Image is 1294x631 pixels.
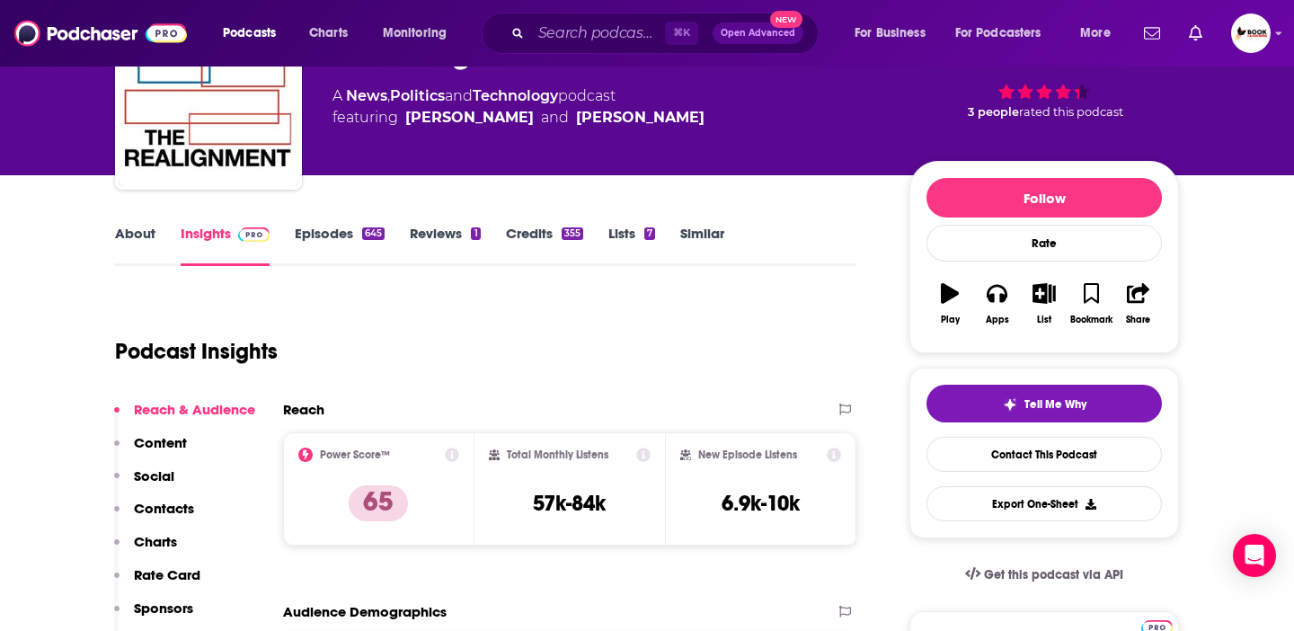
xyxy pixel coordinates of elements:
[941,315,960,325] div: Play
[223,21,276,46] span: Podcasts
[506,225,583,266] a: Credits355
[926,225,1162,262] div: Rate
[1231,13,1271,53] span: Logged in as BookLaunchers
[855,21,926,46] span: For Business
[665,22,698,45] span: ⌘ K
[332,85,705,129] div: A podcast
[297,19,359,48] a: Charts
[944,19,1068,48] button: open menu
[1080,21,1111,46] span: More
[115,225,155,266] a: About
[1182,18,1210,49] a: Show notifications dropdown
[926,486,1162,521] button: Export One-Sheet
[1070,315,1112,325] div: Bookmark
[1024,397,1086,412] span: Tell Me Why
[14,16,187,50] img: Podchaser - Follow, Share and Rate Podcasts
[471,227,480,240] div: 1
[114,500,194,533] button: Contacts
[332,107,705,129] span: featuring
[114,401,255,434] button: Reach & Audience
[119,6,298,186] img: The Realignment
[1068,271,1114,336] button: Bookmark
[533,490,606,517] h3: 57k-84k
[1003,397,1017,412] img: tell me why sparkle
[114,566,200,600] button: Rate Card
[1137,18,1167,49] a: Show notifications dropdown
[1231,13,1271,53] img: User Profile
[608,225,655,266] a: Lists7
[383,21,447,46] span: Monitoring
[114,533,177,566] button: Charts
[134,500,194,517] p: Contacts
[238,227,270,242] img: Podchaser Pro
[968,105,1019,119] span: 3 people
[1126,315,1150,325] div: Share
[986,315,1009,325] div: Apps
[531,19,665,48] input: Search podcasts, credits, & more...
[926,178,1162,218] button: Follow
[1233,534,1276,577] div: Open Intercom Messenger
[362,227,385,240] div: 645
[973,271,1020,336] button: Apps
[370,19,470,48] button: open menu
[1019,105,1123,119] span: rated this podcast
[181,225,270,266] a: InsightsPodchaser Pro
[721,29,795,38] span: Open Advanced
[134,467,174,484] p: Social
[576,107,705,129] a: Marshall Kosloff
[955,21,1041,46] span: For Podcasters
[445,87,473,104] span: and
[926,271,973,336] button: Play
[984,567,1123,582] span: Get this podcast via API
[309,21,348,46] span: Charts
[1021,271,1068,336] button: List
[1068,19,1133,48] button: open menu
[842,19,948,48] button: open menu
[349,485,408,521] p: 65
[1037,315,1051,325] div: List
[320,449,390,461] h2: Power Score™
[713,22,803,44] button: Open AdvancedNew
[134,401,255,418] p: Reach & Audience
[951,553,1138,597] a: Get this podcast via API
[562,227,583,240] div: 355
[926,437,1162,472] a: Contact This Podcast
[541,107,569,129] span: and
[295,225,385,266] a: Episodes645
[115,338,278,365] h1: Podcast Insights
[926,385,1162,422] button: tell me why sparkleTell Me Why
[644,227,655,240] div: 7
[114,434,187,467] button: Content
[346,87,387,104] a: News
[507,449,608,461] h2: Total Monthly Listens
[473,87,558,104] a: Technology
[410,225,480,266] a: Reviews1
[499,13,836,54] div: Search podcasts, credits, & more...
[283,401,324,418] h2: Reach
[405,107,534,129] a: Saagar Enjeti
[283,603,447,620] h2: Audience Demographics
[698,449,797,461] h2: New Episode Listens
[134,566,200,583] p: Rate Card
[134,600,193,617] p: Sponsors
[680,225,724,266] a: Similar
[770,11,802,28] span: New
[909,19,1179,130] div: 65 3 peoplerated this podcast
[387,87,390,104] span: ,
[1231,13,1271,53] button: Show profile menu
[210,19,299,48] button: open menu
[390,87,445,104] a: Politics
[1115,271,1162,336] button: Share
[114,467,174,501] button: Social
[722,490,800,517] h3: 6.9k-10k
[134,533,177,550] p: Charts
[134,434,187,451] p: Content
